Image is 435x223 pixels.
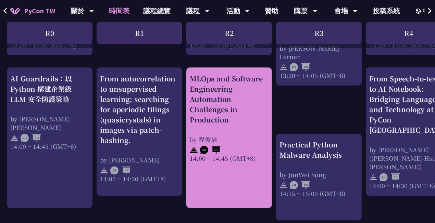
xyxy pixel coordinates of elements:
div: MLOps and Software Engineering Automation Challenges in Production [190,74,269,125]
img: ENEN.5a408d1.svg [290,63,310,71]
a: Practical Python Malware Analysis by JunWei Song 14:15 ~ 15:00 (GMT+8) [279,140,358,214]
a: MLOps and Software Engineering Automation Challenges in Production by 程俊培 14:00 ~ 14:45 (GMT+8) [190,74,269,202]
span: PyCon TW [24,6,55,16]
img: Home icon of PyCon TW 2025 [10,8,21,14]
div: R0 [7,22,92,44]
img: ENEN.5a408d1.svg [110,166,131,174]
img: svg+xml;base64,PHN2ZyB4bWxucz0iaHR0cDovL3d3dy53My5vcmcvMjAwMC9zdmciIHdpZHRoPSIyNCIgaGVpZ2h0PSIyNC... [190,146,198,154]
div: AI Guardrails：以 Python 構建企業級 LLM 安全防護策略 [10,74,89,104]
div: From autocorrelation to unsupervised learning; searching for aperiodic tilings (quasicrystals) in... [100,74,179,145]
img: ZHEN.371966e.svg [290,181,310,189]
img: svg+xml;base64,PHN2ZyB4bWxucz0iaHR0cDovL3d3dy53My5vcmcvMjAwMC9zdmciIHdpZHRoPSIyNCIgaGVpZ2h0PSIyNC... [279,181,288,189]
img: svg+xml;base64,PHN2ZyB4bWxucz0iaHR0cDovL3d3dy53My5vcmcvMjAwMC9zdmciIHdpZHRoPSIyNCIgaGVpZ2h0PSIyNC... [369,173,377,181]
div: by JunWei Song [279,170,358,179]
div: by [PERSON_NAME] Lerner [279,43,358,61]
img: ZHEN.371966e.svg [200,146,221,154]
div: 13:20 ~ 14:05 (GMT+8) [279,71,358,79]
img: ZHZH.38617ef.svg [21,134,41,142]
div: 14:00 ~ 14:45 (GMT+8) [190,154,269,162]
a: From autocorrelation to unsupervised learning; searching for aperiodic tilings (quasicrystals) in... [100,74,179,190]
div: by 程俊培 [190,135,269,144]
img: svg+xml;base64,PHN2ZyB4bWxucz0iaHR0cDovL3d3dy53My5vcmcvMjAwMC9zdmciIHdpZHRoPSIyNCIgaGVpZ2h0PSIyNC... [279,63,288,71]
div: 14:15 ~ 15:00 (GMT+8) [279,189,358,198]
div: by [PERSON_NAME] [PERSON_NAME] [10,115,89,132]
div: Practical Python Malware Analysis [279,140,358,160]
div: R1 [97,22,182,44]
div: R2 [186,22,272,44]
img: ZHEN.371966e.svg [380,173,400,181]
div: 14:00 ~ 14:30 (GMT+8) [100,174,179,183]
div: R3 [276,22,362,44]
img: Locale Icon [416,9,423,14]
a: AI Guardrails：以 Python 構建企業級 LLM 安全防護策略 by [PERSON_NAME] [PERSON_NAME] 14:00 ~ 14:45 (GMT+8) [10,74,89,202]
img: svg+xml;base64,PHN2ZyB4bWxucz0iaHR0cDovL3d3dy53My5vcmcvMjAwMC9zdmciIHdpZHRoPSIyNCIgaGVpZ2h0PSIyNC... [100,166,108,174]
div: 14:00 ~ 14:45 (GMT+8) [10,142,89,150]
div: by [PERSON_NAME] [100,156,179,164]
img: svg+xml;base64,PHN2ZyB4bWxucz0iaHR0cDovL3d3dy53My5vcmcvMjAwMC9zdmciIHdpZHRoPSIyNCIgaGVpZ2h0PSIyNC... [10,134,18,142]
a: PyCon TW [3,2,62,19]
